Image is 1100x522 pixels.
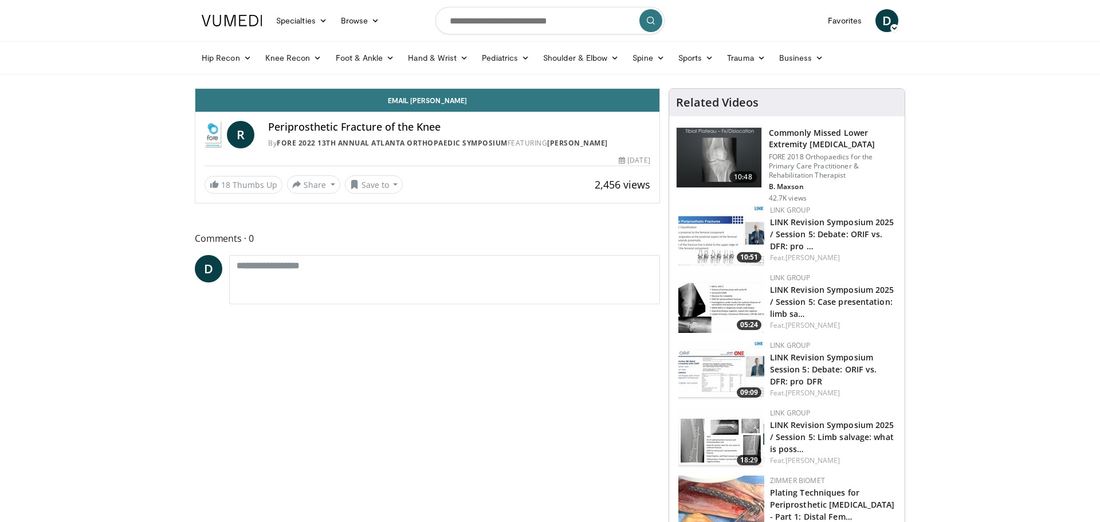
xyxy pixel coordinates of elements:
[678,273,764,333] a: 05:24
[268,138,650,148] div: By FEATURING
[195,46,258,69] a: Hip Recon
[677,128,761,187] img: 4aa379b6-386c-4fb5-93ee-de5617843a87.150x105_q85_crop-smart_upscale.jpg
[287,175,340,194] button: Share
[770,320,895,331] div: Feat.
[678,408,764,468] a: 18:29
[770,205,811,215] a: LINK Group
[769,127,898,150] h3: Commonly Missed Lower Extremity [MEDICAL_DATA]
[221,179,230,190] span: 18
[770,352,877,387] a: LINK Revision Symposium Session 5: Debate: ORIF vs. DFR: pro DFR
[536,46,626,69] a: Shoulder & Elbow
[770,419,894,454] a: LINK Revision Symposium 2025 / Session 5: Limb salvage: what is poss…
[821,9,869,32] a: Favorites
[770,340,811,350] a: LINK Group
[277,138,508,148] a: FORE 2022 13th Annual Atlanta Orthopaedic Symposium
[475,46,536,69] a: Pediatrics
[676,127,898,203] a: 10:48 Commonly Missed Lower Extremity [MEDICAL_DATA] FORE 2018 Orthopaedics for the Primary Care ...
[678,273,764,333] img: 1abc8f85-94d1-4a82-af5d-eafa9bee419a.150x105_q85_crop-smart_upscale.jpg
[401,46,475,69] a: Hand & Wrist
[595,178,650,191] span: 2,456 views
[875,9,898,32] a: D
[334,9,387,32] a: Browse
[195,255,222,282] a: D
[769,152,898,180] p: FORE 2018 Orthopaedics for the Primary Care Practitioner & Rehabilitation Therapist
[678,340,764,401] a: 09:09
[785,388,840,398] a: [PERSON_NAME]
[671,46,721,69] a: Sports
[678,205,764,265] a: 10:51
[720,46,772,69] a: Trauma
[227,121,254,148] a: R
[770,253,895,263] div: Feat.
[269,9,334,32] a: Specialties
[737,252,761,262] span: 10:51
[619,155,650,166] div: [DATE]
[329,46,402,69] a: Foot & Ankle
[205,176,282,194] a: 18 Thumbs Up
[345,175,403,194] button: Save to
[770,456,895,466] div: Feat.
[205,121,222,148] img: FORE 2022 13th Annual Atlanta Orthopaedic Symposium
[785,253,840,262] a: [PERSON_NAME]
[737,387,761,398] span: 09:09
[785,320,840,330] a: [PERSON_NAME]
[770,487,895,522] a: Plating Techniques for Periprosthetic [MEDICAL_DATA] - Part 1: Distal Fem…
[678,408,764,468] img: cc288bf3-a1fa-4896-92c4-d329ac39a7f3.150x105_q85_crop-smart_upscale.jpg
[435,7,665,34] input: Search topics, interventions
[195,89,659,112] a: Email [PERSON_NAME]
[770,273,811,282] a: LINK Group
[547,138,608,148] a: [PERSON_NAME]
[195,231,660,246] span: Comments 0
[769,194,807,203] p: 42.7K views
[772,46,831,69] a: Business
[258,46,329,69] a: Knee Recon
[202,15,262,26] img: VuMedi Logo
[770,388,895,398] div: Feat.
[769,182,898,191] p: B. Maxson
[678,340,764,401] img: 73e915c3-eaa4-4f2f-b2b0-686299c5de92.150x105_q85_crop-smart_upscale.jpg
[770,284,894,319] a: LINK Revision Symposium 2025 / Session 5: Case presentation: limb sa…
[785,456,840,465] a: [PERSON_NAME]
[770,476,825,485] a: Zimmer Biomet
[770,217,894,252] a: LINK Revision Symposium 2025 / Session 5: Debate: ORIF vs. DFR: pro …
[268,121,650,134] h4: Periprosthetic Fracture of the Knee
[626,46,671,69] a: Spine
[737,455,761,465] span: 18:29
[770,408,811,418] a: LINK Group
[729,171,757,183] span: 10:48
[676,96,759,109] h4: Related Videos
[737,320,761,330] span: 05:24
[678,205,764,265] img: 396c6a47-3b7d-4d3c-a899-9817386b0f12.150x105_q85_crop-smart_upscale.jpg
